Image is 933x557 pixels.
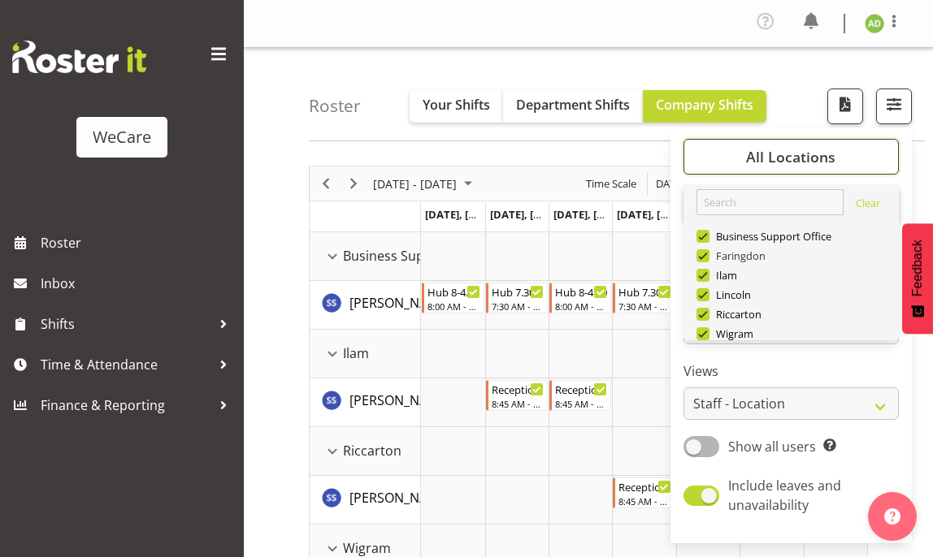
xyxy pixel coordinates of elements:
span: [PERSON_NAME] [349,294,450,312]
img: aleea-devonport10476.jpg [865,14,884,33]
button: September 01 - 07, 2025 [371,174,480,194]
div: WeCare [93,125,151,149]
button: All Locations [683,139,899,175]
button: Filter Shifts [876,89,912,124]
div: Reception [618,478,670,494]
button: Next [343,174,365,194]
span: Department Shifts [516,96,630,114]
div: Hub 8-4.30 [427,283,480,300]
span: Company Shifts [656,96,753,114]
span: Riccarton [343,441,401,460]
td: Savanna Samson resource [310,476,421,525]
span: Faringdon [710,249,766,262]
span: Riccarton [710,308,762,321]
div: Next [340,166,367,201]
span: [DATE] - [DATE] [371,174,458,194]
span: Wigram [710,327,754,340]
a: [PERSON_NAME] [349,391,450,410]
span: Time & Attendance [41,352,211,377]
span: Shifts [41,312,211,336]
div: Previous [312,166,340,201]
span: Roster [41,231,236,255]
div: Hub 7.30-4.00 [618,283,670,300]
button: Time Scale [584,174,640,194]
button: Download a PDF of the roster according to the set date range. [827,89,863,124]
div: Savita Savita"s event - Hub 7.30-4.00 Begin From Tuesday, September 2, 2025 at 7:30:00 AM GMT+12:... [486,283,548,313]
div: Savanna Samson"s event - Reception Begin From Wednesday, September 3, 2025 at 8:45:00 AM GMT+12:0... [549,380,611,411]
button: Company Shifts [643,90,766,123]
td: Savanna Samson resource [310,378,421,427]
div: Savanna Samson"s event - Reception Begin From Tuesday, September 2, 2025 at 8:45:00 AM GMT+12:00 ... [486,380,548,411]
div: Reception [555,381,607,397]
div: 7:30 AM - 4:00 PM [492,300,544,313]
td: Savita Savita resource [310,281,421,330]
a: Clear [856,196,880,215]
div: 8:00 AM - 4:30 PM [555,300,607,313]
span: Ilam [710,269,738,282]
span: [DATE], [DATE] [490,207,564,222]
span: [PERSON_NAME] [349,391,450,409]
span: Time Scale [584,174,638,194]
span: Your Shifts [423,96,490,114]
span: Show all users [728,438,816,456]
div: Hub 7.30-4.00 [492,283,544,300]
label: Views [683,361,899,381]
td: Riccarton resource [310,427,421,476]
button: Feedback - Show survey [902,223,933,334]
div: Savita Savita"s event - Hub 8-4.30 Begin From Wednesday, September 3, 2025 at 8:00:00 AM GMT+12:0... [549,283,611,313]
span: [DATE], [DATE] [425,207,499,222]
div: Savita Savita"s event - Hub 7.30-4.00 Begin From Thursday, September 4, 2025 at 7:30:00 AM GMT+12... [613,283,675,313]
div: 8:45 AM - 5:15 PM [618,494,670,507]
span: [PERSON_NAME] [349,489,450,507]
a: [PERSON_NAME] [349,488,450,507]
span: [DATE], [DATE] [617,207,691,222]
img: Rosterit website logo [12,41,146,73]
td: Business Support Office resource [310,232,421,281]
button: Department Shifts [503,90,643,123]
img: help-xxl-2.png [884,508,900,525]
div: Savanna Samson"s event - Reception Begin From Thursday, September 4, 2025 at 8:45:00 AM GMT+12:00... [613,477,675,508]
a: [PERSON_NAME] [349,293,450,313]
div: 8:45 AM - 5:15 PM [555,397,607,410]
h4: Roster [309,97,361,115]
span: Business Support Office [343,246,490,266]
div: 7:30 AM - 4:00 PM [618,300,670,313]
span: Inbox [41,271,236,296]
span: Day [654,174,677,194]
button: Timeline Day [653,174,679,194]
span: Feedback [910,240,925,296]
input: Search [696,189,844,215]
button: Previous [315,174,337,194]
span: Lincoln [710,288,752,301]
div: Reception [492,381,544,397]
div: 8:00 AM - 4:30 PM [427,300,480,313]
div: Hub 8-4.30 [555,283,607,300]
div: Savita Savita"s event - Hub 8-4.30 Begin From Monday, September 1, 2025 at 8:00:00 AM GMT+12:00 E... [422,283,484,313]
span: Ilam [343,343,369,363]
span: [DATE], [DATE] [553,207,627,222]
td: Ilam resource [310,330,421,378]
span: All Locations [746,147,835,166]
button: Your Shifts [410,90,503,123]
span: Finance & Reporting [41,393,211,417]
span: Business Support Office [710,230,832,243]
span: Include leaves and unavailability [728,477,841,514]
div: 8:45 AM - 5:15 PM [492,397,544,410]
